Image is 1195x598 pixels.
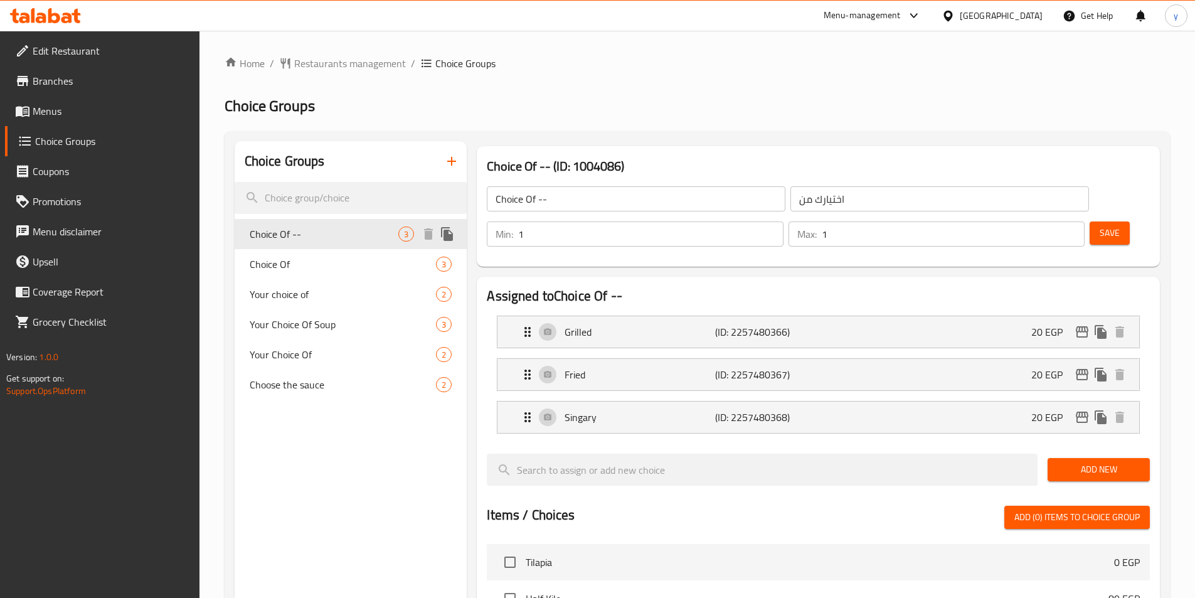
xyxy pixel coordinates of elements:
nav: breadcrumb [225,56,1170,71]
p: 20 EGP [1031,324,1073,339]
div: Choices [436,287,452,302]
span: Coverage Report [33,284,189,299]
button: duplicate [1091,323,1110,341]
a: Grocery Checklist [5,307,199,337]
h3: Choice Of -- (ID: 1004086) [487,156,1150,176]
div: Choice Of3 [235,249,467,279]
li: / [411,56,415,71]
span: Get support on: [6,370,64,387]
p: Min: [496,227,513,242]
li: Expand [487,396,1150,439]
a: Branches [5,66,199,96]
p: (ID: 2257480368) [715,410,815,425]
div: Choices [436,347,452,362]
span: Promotions [33,194,189,209]
span: 3 [437,319,451,331]
p: Singary [565,410,714,425]
p: Fried [565,367,714,382]
div: Choices [436,257,452,272]
span: 3 [399,228,413,240]
div: Your choice of2 [235,279,467,309]
a: Menu disclaimer [5,216,199,247]
button: delete [1110,323,1129,341]
div: Choices [398,227,414,242]
span: Menu disclaimer [33,224,189,239]
span: 2 [437,289,451,301]
div: Expand [497,402,1139,433]
span: Coupons [33,164,189,179]
button: edit [1073,365,1091,384]
a: Coupons [5,156,199,186]
span: Your Choice Of Soup [250,317,437,332]
li: Expand [487,311,1150,353]
span: Add (0) items to choice group [1014,510,1140,525]
a: Coverage Report [5,277,199,307]
div: Menu-management [824,8,901,23]
button: delete [1110,365,1129,384]
button: Save [1090,222,1130,245]
p: (ID: 2257480366) [715,324,815,339]
div: [GEOGRAPHIC_DATA] [960,9,1043,23]
a: Choice Groups [5,126,199,156]
div: Expand [497,316,1139,348]
p: Max: [797,227,817,242]
span: Add New [1058,462,1140,478]
span: Grocery Checklist [33,314,189,329]
h2: Items / Choices [487,506,575,525]
p: 20 EGP [1031,410,1073,425]
button: delete [1110,408,1129,427]
li: / [270,56,274,71]
div: Your Choice Of2 [235,339,467,370]
h2: Assigned to Choice Of -- [487,287,1150,306]
button: Add (0) items to choice group [1004,506,1150,529]
span: Your choice of [250,287,437,302]
a: Edit Restaurant [5,36,199,66]
div: Choices [436,377,452,392]
span: Tilapia [526,555,1114,570]
div: Expand [497,359,1139,390]
p: 0 EGP [1114,555,1140,570]
li: Expand [487,353,1150,396]
span: Version: [6,349,37,365]
div: Choose the sauce2 [235,370,467,400]
button: edit [1073,408,1091,427]
a: Restaurants management [279,56,406,71]
span: 2 [437,379,451,391]
span: 2 [437,349,451,361]
button: delete [419,225,438,243]
span: y [1174,9,1178,23]
div: Choice Of --3deleteduplicate [235,219,467,249]
span: Your Choice Of [250,347,437,362]
span: Save [1100,225,1120,241]
span: 1.0.0 [39,349,58,365]
span: Menus [33,104,189,119]
span: Choice Groups [35,134,189,149]
input: search [235,182,467,214]
span: Upsell [33,254,189,269]
h2: Choice Groups [245,152,325,171]
div: Your Choice Of Soup3 [235,309,467,339]
a: Promotions [5,186,199,216]
button: edit [1073,323,1091,341]
button: Add New [1048,458,1150,481]
span: Choice Groups [225,92,315,120]
span: Choice Of -- [250,227,399,242]
span: 3 [437,259,451,270]
span: Choice Groups [435,56,496,71]
a: Upsell [5,247,199,277]
a: Home [225,56,265,71]
button: duplicate [438,225,457,243]
span: Branches [33,73,189,88]
span: Edit Restaurant [33,43,189,58]
button: duplicate [1091,365,1110,384]
span: Choose the sauce [250,377,437,392]
p: Grilled [565,324,714,339]
span: Choice Of [250,257,437,272]
button: duplicate [1091,408,1110,427]
a: Menus [5,96,199,126]
input: search [487,454,1038,486]
div: Choices [436,317,452,332]
a: Support.OpsPlatform [6,383,86,399]
span: Select choice [497,549,523,575]
p: (ID: 2257480367) [715,367,815,382]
